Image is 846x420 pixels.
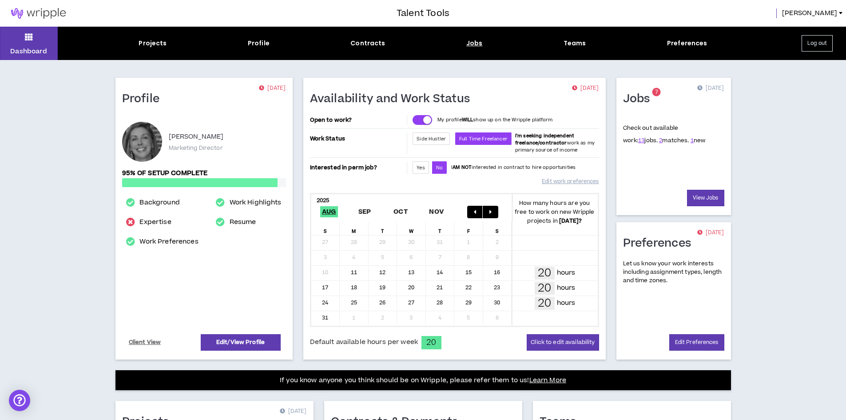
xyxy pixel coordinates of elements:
[230,197,282,208] a: Work Highlights
[638,136,658,144] span: jobs.
[659,136,662,144] a: 2
[466,39,483,48] div: Jobs
[515,132,595,153] span: work as my primary source of income
[512,199,598,225] p: How many hours are you free to work on new Wripple projects in
[310,161,405,174] p: Interested in perm job?
[317,196,330,204] b: 2025
[320,206,338,217] span: Aug
[659,136,689,144] span: matches.
[667,39,707,48] div: Preferences
[572,84,599,93] p: [DATE]
[230,217,256,228] a: Resume
[557,268,576,278] p: hours
[248,39,270,48] div: Profile
[139,39,167,48] div: Projects
[426,222,455,235] div: T
[340,222,369,235] div: M
[122,92,167,106] h1: Profile
[127,335,163,350] a: Client View
[454,222,483,235] div: F
[369,222,397,235] div: T
[417,164,425,171] span: Yes
[623,124,706,144] p: Check out available work:
[557,283,576,293] p: hours
[669,334,724,351] a: Edit Preferences
[623,92,657,106] h1: Jobs
[280,375,566,386] p: If you know anyone you think should be on Wripple, please refer them to us!
[437,116,552,124] p: My profile show up on the Wripple platform
[139,197,179,208] a: Background
[564,39,586,48] div: Teams
[542,174,599,189] a: Edit work preferences
[462,116,473,123] strong: WILL
[10,47,47,56] p: Dashboard
[451,164,576,171] p: I interested in contract to hire opportunities
[139,236,198,247] a: Work Preferences
[310,116,405,124] p: Open to work?
[687,190,724,206] a: View Jobs
[623,260,724,285] p: Let us know your work interests including assignment types, length and time zones.
[427,206,445,217] span: Nov
[169,132,224,142] p: [PERSON_NAME]
[557,298,576,308] p: hours
[350,39,385,48] div: Contracts
[310,92,477,106] h1: Availability and Work Status
[311,222,340,235] div: S
[397,222,426,235] div: W
[559,217,582,225] b: [DATE] ?
[436,164,443,171] span: No
[397,7,449,20] h3: Talent Tools
[392,206,409,217] span: Oct
[802,35,833,52] button: Log out
[122,168,286,178] p: 95% of setup complete
[652,88,661,96] sup: 7
[201,334,281,351] a: Edit/View Profile
[453,164,472,171] strong: AM NOT
[122,122,162,162] div: Jennifer H.
[623,236,698,251] h1: Preferences
[169,144,223,152] p: Marketing Director
[697,228,724,237] p: [DATE]
[697,84,724,93] p: [DATE]
[280,407,306,416] p: [DATE]
[515,132,574,146] b: I'm seeking independent freelance/contractor
[529,376,566,385] a: Learn More
[691,136,706,144] span: new
[259,84,286,93] p: [DATE]
[9,390,30,411] div: Open Intercom Messenger
[655,88,658,96] span: 7
[417,136,446,142] span: Side Hustler
[139,217,171,228] a: Expertise
[357,206,373,217] span: Sep
[310,132,405,145] p: Work Status
[782,8,837,18] span: [PERSON_NAME]
[310,337,418,347] span: Default available hours per week
[691,136,694,144] a: 1
[638,136,644,144] a: 13
[483,222,512,235] div: S
[527,334,599,351] button: Click to edit availability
